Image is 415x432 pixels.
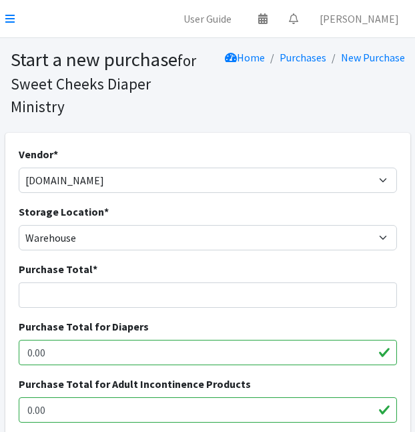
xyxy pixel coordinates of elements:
[280,51,326,64] a: Purchases
[225,51,265,64] a: Home
[104,205,109,218] abbr: required
[19,376,251,392] label: Purchase Total for Adult Incontinence Products
[309,5,410,32] a: [PERSON_NAME]
[19,261,97,277] label: Purchase Total
[19,146,58,162] label: Vendor
[341,51,405,64] a: New Purchase
[19,204,109,220] label: Storage Location
[11,48,203,118] h1: Start a new purchase
[173,5,242,32] a: User Guide
[19,318,149,335] label: Purchase Total for Diapers
[53,148,58,161] abbr: required
[11,51,196,116] small: for Sweet Cheeks Diaper Ministry
[93,262,97,276] abbr: required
